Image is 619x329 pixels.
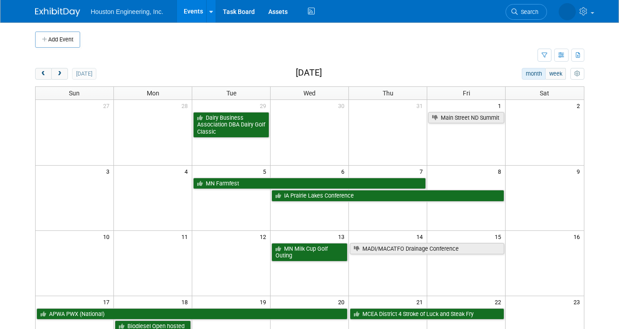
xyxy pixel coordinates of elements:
[35,32,80,48] button: Add Event
[51,68,68,80] button: next
[259,296,270,307] span: 19
[576,100,584,111] span: 2
[102,296,113,307] span: 17
[576,166,584,177] span: 9
[271,190,504,202] a: IA Prairie Lakes Conference
[102,231,113,242] span: 10
[337,231,348,242] span: 13
[494,231,505,242] span: 15
[570,68,584,80] button: myCustomButton
[193,178,426,189] a: MN Farmfest
[497,166,505,177] span: 8
[337,296,348,307] span: 20
[518,9,538,15] span: Search
[506,4,547,20] a: Search
[91,8,163,15] span: Houston Engineering, Inc.
[416,100,427,111] span: 31
[69,90,80,97] span: Sun
[383,90,393,97] span: Thu
[271,243,348,261] a: MN Milk Cup Golf Outing
[337,100,348,111] span: 30
[463,90,470,97] span: Fri
[72,68,96,80] button: [DATE]
[522,68,546,80] button: month
[147,90,159,97] span: Mon
[573,231,584,242] span: 16
[540,90,549,97] span: Sat
[35,68,52,80] button: prev
[303,90,316,97] span: Wed
[416,296,427,307] span: 21
[416,231,427,242] span: 14
[259,100,270,111] span: 29
[545,68,566,80] button: week
[574,71,580,77] i: Personalize Calendar
[350,308,504,320] a: MCEA District 4 Stroke of Luck and Steak Fry
[497,100,505,111] span: 1
[259,231,270,242] span: 12
[35,8,80,17] img: ExhibitDay
[573,296,584,307] span: 23
[262,166,270,177] span: 5
[419,166,427,177] span: 7
[105,166,113,177] span: 3
[296,68,322,78] h2: [DATE]
[181,100,192,111] span: 28
[226,90,236,97] span: Tue
[102,100,113,111] span: 27
[340,166,348,177] span: 6
[36,308,348,320] a: APWA PWX (National)
[494,296,505,307] span: 22
[559,3,576,20] img: Heidi Joarnt
[181,296,192,307] span: 18
[428,112,504,124] a: Main Street ND Summit
[193,112,269,138] a: Dairy Business Association DBA Dairy Golf Classic
[181,231,192,242] span: 11
[184,166,192,177] span: 4
[350,243,504,255] a: MADI/MACATFO Drainage Conference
